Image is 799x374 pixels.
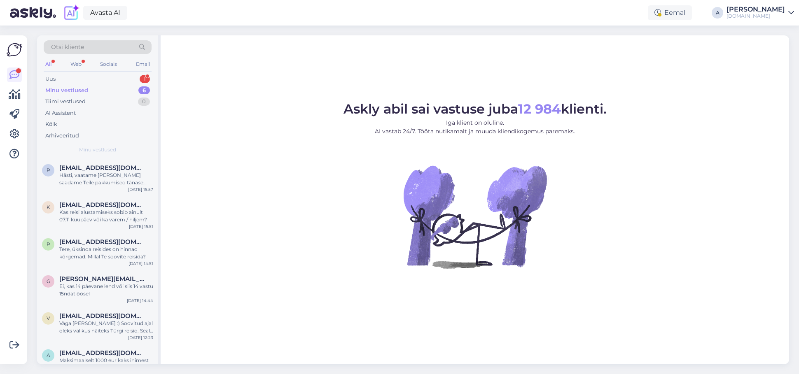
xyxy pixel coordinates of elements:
div: Ei, kas 14 päevane lend või siis 14 vastu 15ndat öösel [59,283,153,297]
div: Uus [45,75,56,83]
div: AI Assistent [45,109,76,117]
div: 0 [138,98,150,106]
span: Askly abil sai vastuse juba klienti. [343,101,607,117]
img: Askly Logo [7,42,22,58]
span: Viljandipaadimees@mail.ee [59,312,145,320]
a: [PERSON_NAME][DOMAIN_NAME] [727,6,794,19]
span: V [47,315,50,321]
span: puumetsliida@gmail.com [59,164,145,172]
div: [DATE] 15:57 [128,186,153,193]
div: [PERSON_NAME] [727,6,785,13]
span: g [47,278,50,284]
div: Socials [98,59,119,70]
div: Hästi, vaatame [PERSON_NAME] saadame Teile pakkumised tänase päeva jooksul emailile. [59,172,153,186]
div: [DATE] 12:23 [128,335,153,341]
div: Arhiveeritud [45,132,79,140]
div: Kõik [45,120,57,128]
div: A [712,7,723,19]
p: Iga klient on oluline. AI vastab 24/7. Tööta nutikamalt ja muuda kliendikogemus paremaks. [343,118,607,136]
div: [DATE] 15:51 [129,223,153,230]
span: annuraid@hotmail.com [59,349,145,357]
span: P [47,241,50,247]
div: Tiimi vestlused [45,98,86,106]
div: 1 [140,75,150,83]
span: Minu vestlused [79,146,116,153]
div: All [44,59,53,70]
span: p [47,167,50,173]
span: a [47,352,50,358]
div: Minu vestlused [45,86,88,95]
img: explore-ai [63,4,80,21]
div: [DOMAIN_NAME] [727,13,785,19]
div: Kas reisi alustamiseks sobib ainult 07.11 kuupäev või ka varem / hiljem? [59,209,153,223]
b: 12 984 [518,101,561,117]
div: Web [69,59,83,70]
span: gerda.sankovski@gmail.com [59,275,145,283]
div: Email [134,59,152,70]
div: [DATE] 14:51 [128,260,153,267]
div: Tere, üksinda reisides on hinnad kõrgemad. Millal Te soovite reisida? [59,246,153,260]
span: Kristelmeri1@gmail.com [59,201,145,209]
div: 6 [138,86,150,95]
a: Avasta AI [83,6,127,20]
div: Maksimaalselt 1000 eur kaks inimest [59,357,153,364]
div: Väga [PERSON_NAME] :) Soovitud ajal oleks valikus näiteks Türgi reisid. Seal on üldiselt ka kõige... [59,320,153,335]
span: K [47,204,50,210]
div: Eemal [648,5,692,20]
div: [DATE] 14:44 [127,297,153,304]
span: Planksilver@gmail.com [59,238,145,246]
span: Otsi kliente [51,43,84,51]
img: No Chat active [401,142,549,290]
